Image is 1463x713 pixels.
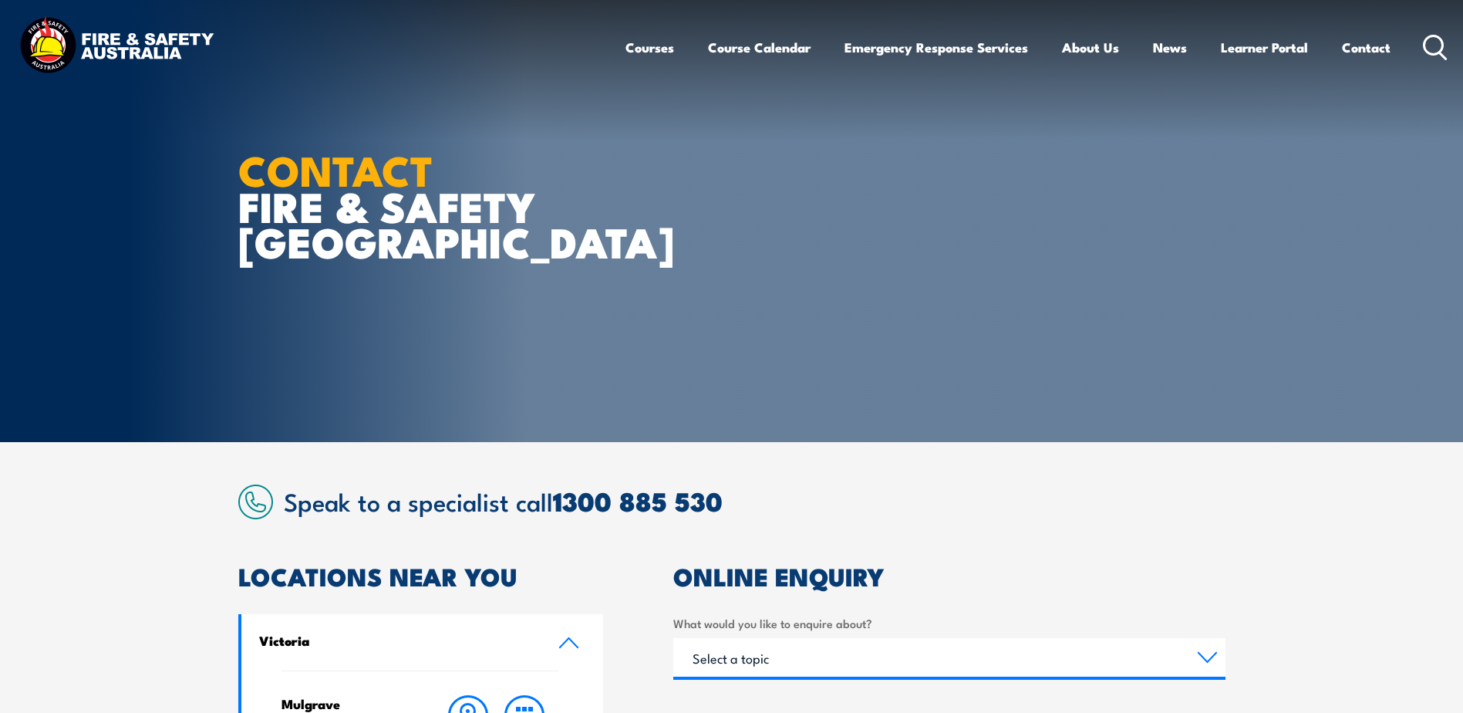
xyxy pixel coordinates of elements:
[673,565,1225,586] h2: ONLINE ENQUIRY
[708,27,811,68] a: Course Calendar
[673,614,1225,632] label: What would you like to enquire about?
[259,632,535,649] h4: Victoria
[1062,27,1119,68] a: About Us
[238,151,619,259] h1: FIRE & SAFETY [GEOGRAPHIC_DATA]
[238,137,433,201] strong: CONTACT
[281,695,410,712] h4: Mulgrave
[1221,27,1308,68] a: Learner Portal
[625,27,674,68] a: Courses
[844,27,1028,68] a: Emergency Response Services
[284,487,1225,515] h2: Speak to a specialist call
[1153,27,1187,68] a: News
[238,565,604,586] h2: LOCATIONS NEAR YOU
[1342,27,1391,68] a: Contact
[553,480,723,521] a: 1300 885 530
[241,614,604,671] a: Victoria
